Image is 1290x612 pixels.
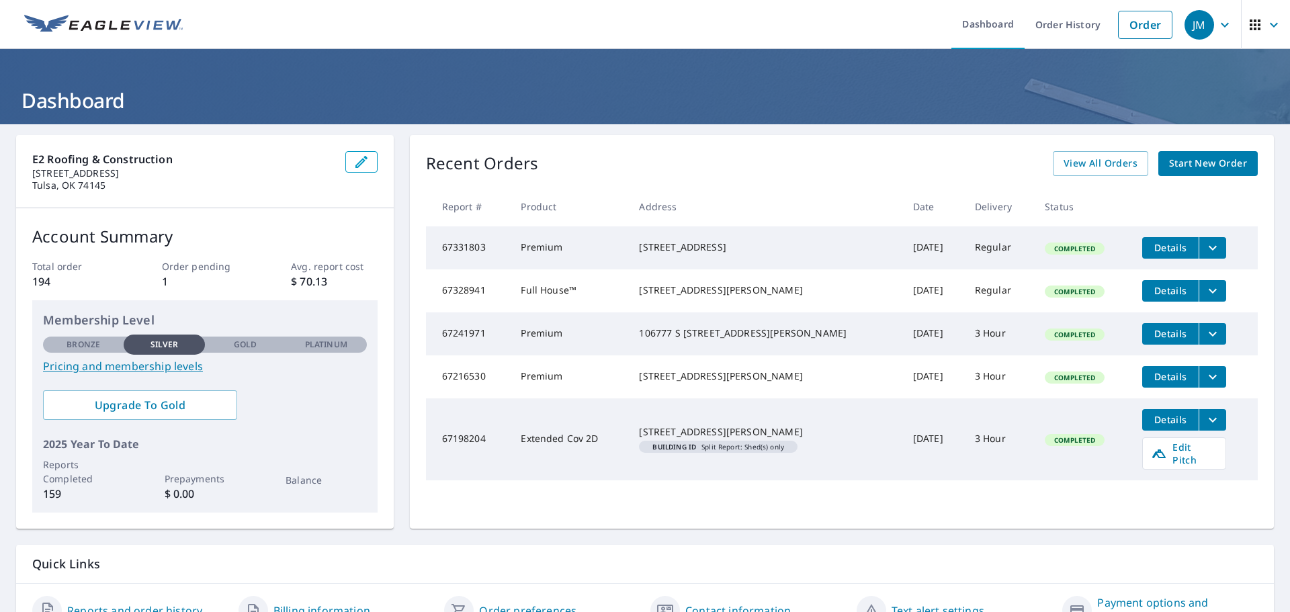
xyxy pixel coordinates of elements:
[32,224,378,249] p: Account Summary
[426,355,511,398] td: 67216530
[32,556,1258,572] p: Quick Links
[426,398,511,480] td: 67198204
[426,226,511,269] td: 67331803
[43,436,367,452] p: 2025 Year To Date
[1158,151,1258,176] a: Start New Order
[165,472,245,486] p: Prepayments
[32,151,335,167] p: E2 Roofing & Construction
[510,312,628,355] td: Premium
[1199,366,1226,388] button: filesDropdownBtn-67216530
[1199,409,1226,431] button: filesDropdownBtn-67198204
[305,339,347,351] p: Platinum
[1169,155,1247,172] span: Start New Order
[510,355,628,398] td: Premium
[1199,280,1226,302] button: filesDropdownBtn-67328941
[1150,413,1191,426] span: Details
[54,398,226,412] span: Upgrade To Gold
[964,312,1034,355] td: 3 Hour
[426,187,511,226] th: Report #
[1053,151,1148,176] a: View All Orders
[1142,237,1199,259] button: detailsBtn-67331803
[1142,437,1226,470] a: Edit Pitch
[964,355,1034,398] td: 3 Hour
[510,187,628,226] th: Product
[150,339,179,351] p: Silver
[32,167,335,179] p: [STREET_ADDRESS]
[24,15,183,35] img: EV Logo
[1064,155,1137,172] span: View All Orders
[510,226,628,269] td: Premium
[43,457,124,486] p: Reports Completed
[291,259,377,273] p: Avg. report cost
[644,443,792,450] span: Split Report: Shed(s) only
[426,269,511,312] td: 67328941
[286,473,366,487] p: Balance
[426,151,539,176] p: Recent Orders
[1046,435,1103,445] span: Completed
[510,269,628,312] td: Full House™
[1046,244,1103,253] span: Completed
[1199,237,1226,259] button: filesDropdownBtn-67331803
[1150,284,1191,297] span: Details
[902,355,964,398] td: [DATE]
[964,398,1034,480] td: 3 Hour
[43,390,237,420] a: Upgrade To Gold
[510,398,628,480] td: Extended Cov 2D
[234,339,257,351] p: Gold
[639,425,891,439] div: [STREET_ADDRESS][PERSON_NAME]
[291,273,377,290] p: $ 70.13
[902,312,964,355] td: [DATE]
[32,179,335,191] p: Tulsa, OK 74145
[1142,323,1199,345] button: detailsBtn-67241971
[639,283,891,297] div: [STREET_ADDRESS][PERSON_NAME]
[1185,10,1214,40] div: JM
[1118,11,1172,39] a: Order
[1046,373,1103,382] span: Completed
[162,273,248,290] p: 1
[1142,366,1199,388] button: detailsBtn-67216530
[67,339,100,351] p: Bronze
[165,486,245,502] p: $ 0.00
[1142,280,1199,302] button: detailsBtn-67328941
[1046,330,1103,339] span: Completed
[902,269,964,312] td: [DATE]
[1034,187,1131,226] th: Status
[652,443,696,450] em: Building ID
[964,226,1034,269] td: Regular
[1150,370,1191,383] span: Details
[1142,409,1199,431] button: detailsBtn-67198204
[902,398,964,480] td: [DATE]
[639,369,891,383] div: [STREET_ADDRESS][PERSON_NAME]
[16,87,1274,114] h1: Dashboard
[1150,327,1191,340] span: Details
[43,311,367,329] p: Membership Level
[1046,287,1103,296] span: Completed
[628,187,902,226] th: Address
[43,358,367,374] a: Pricing and membership levels
[902,226,964,269] td: [DATE]
[32,259,118,273] p: Total order
[639,326,891,340] div: 106777 S [STREET_ADDRESS][PERSON_NAME]
[639,241,891,254] div: [STREET_ADDRESS]
[964,187,1034,226] th: Delivery
[1150,241,1191,254] span: Details
[43,486,124,502] p: 159
[964,269,1034,312] td: Regular
[1151,441,1217,466] span: Edit Pitch
[902,187,964,226] th: Date
[32,273,118,290] p: 194
[1199,323,1226,345] button: filesDropdownBtn-67241971
[162,259,248,273] p: Order pending
[426,312,511,355] td: 67241971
